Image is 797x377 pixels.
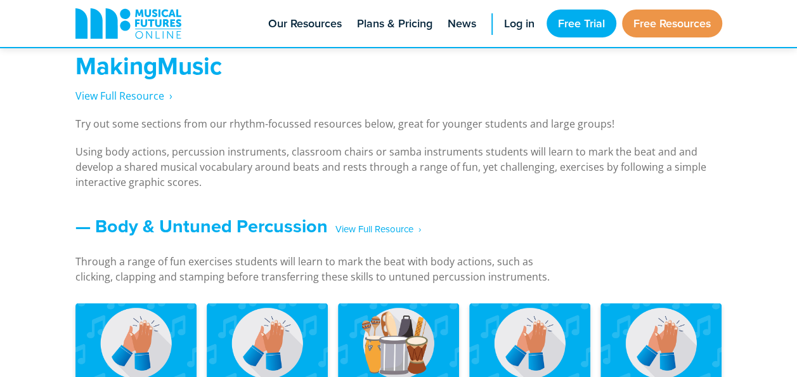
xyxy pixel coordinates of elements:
span: Plans & Pricing [357,15,432,32]
p: Try out some sections from our rhythm-focussed resources below, great for younger students and la... [75,116,722,131]
a: View Full Resource‎‏‏‎ ‎ › [75,89,172,103]
a: Free Trial [547,10,616,37]
span: Our Resources [268,15,342,32]
a: Free Resources [622,10,722,37]
span: Log in [504,15,535,32]
p: Using body actions, percussion instruments, classroom chairs or samba instruments students will l... [75,144,722,190]
p: Through a range of fun exercises students will learn to mark the beat with body actions, such as ... [75,253,570,284]
span: ‎ ‎ ‎ View Full Resource‎‏‏‎ ‎ › [328,218,421,241]
span: News [448,15,476,32]
a: — Body & Untuned Percussion‎ ‎ ‎ View Full Resource‎‏‏‎ ‎ › [75,213,421,239]
strong: MakingMusic [75,48,222,83]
